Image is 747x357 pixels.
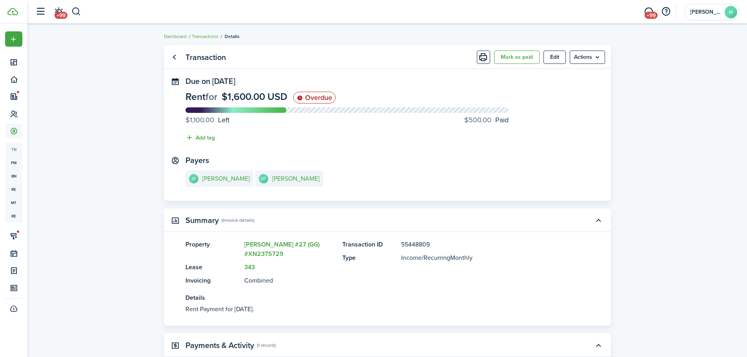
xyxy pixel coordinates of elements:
span: Details [225,33,240,40]
a: Transactions [192,33,218,40]
a: 343 [244,263,255,272]
progress-caption-label-value: $1,100.00 [185,115,214,125]
a: Dashboard [164,33,187,40]
span: $1,600.00 USD [222,89,287,104]
progress-caption-label: Paid [464,115,509,125]
a: bn [5,169,22,183]
panel-main-description: 55448809 [401,240,566,249]
panel-main-title: Type [342,253,397,263]
panel-main-title: Invoicing [185,276,240,285]
button: Edit [543,51,566,64]
panel-main-description: Combined [244,276,334,285]
button: Toggle accordion [592,339,605,352]
avatar-text: M [725,6,737,18]
img: TenantCloud [7,8,18,15]
avatar-text: JS [189,174,198,183]
panel-main-body: Toggle accordion [164,240,611,326]
a: re [5,183,22,196]
span: Due on [DATE] [185,75,235,87]
a: re [5,209,22,223]
span: +99 [645,12,658,19]
panel-main-description: Rent Payment for [DATE]. [185,304,566,314]
progress-caption-label-value: $500.00 [464,115,491,125]
panel-main-subtitle: (1 record) [257,342,276,349]
panel-main-title: Payments & Activity [185,341,254,350]
a: tn [5,143,22,156]
panel-main-title: Transaction ID [342,240,397,249]
span: +99 [55,12,67,19]
panel-main-title: Summary [185,216,219,225]
span: Recurring Monthly [423,253,473,262]
a: LO[PERSON_NAME] [255,170,323,187]
panel-main-title: Transaction [185,53,226,62]
button: Add tag [185,133,215,142]
button: Open menu [570,51,605,64]
button: Open resource center [659,5,672,18]
button: Toggle accordion [592,214,605,227]
a: [PERSON_NAME] #27 (GG) #XN2375729 [244,240,320,258]
span: Income [401,253,422,262]
span: for [205,89,218,104]
panel-main-title: Details [185,293,566,303]
progress-caption-label: Left [185,115,229,125]
e-details-info-title: [PERSON_NAME] [202,175,250,182]
a: mt [5,196,22,209]
button: Open menu [5,31,22,47]
panel-main-title: Payers [185,156,209,165]
a: pm [5,156,22,169]
panel-main-subtitle: (Invoice details) [222,217,254,224]
a: Go back [168,51,181,64]
button: Mark as paid [494,51,540,64]
button: Open sidebar [33,4,48,19]
panel-main-title: Property [185,240,240,259]
panel-main-description: / [401,253,566,263]
e-details-info-title: [PERSON_NAME] [272,175,320,182]
status: Overdue [293,92,336,103]
button: Search [71,5,81,18]
a: Messaging [641,2,656,22]
button: Print [477,51,490,64]
panel-main-title: Lease [185,263,240,272]
menu-btn: Actions [570,51,605,64]
a: JS[PERSON_NAME] [185,170,253,187]
span: Rent [185,89,205,104]
a: Notifications [51,2,66,22]
avatar-text: LO [259,174,268,183]
span: Monica [690,9,722,15]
